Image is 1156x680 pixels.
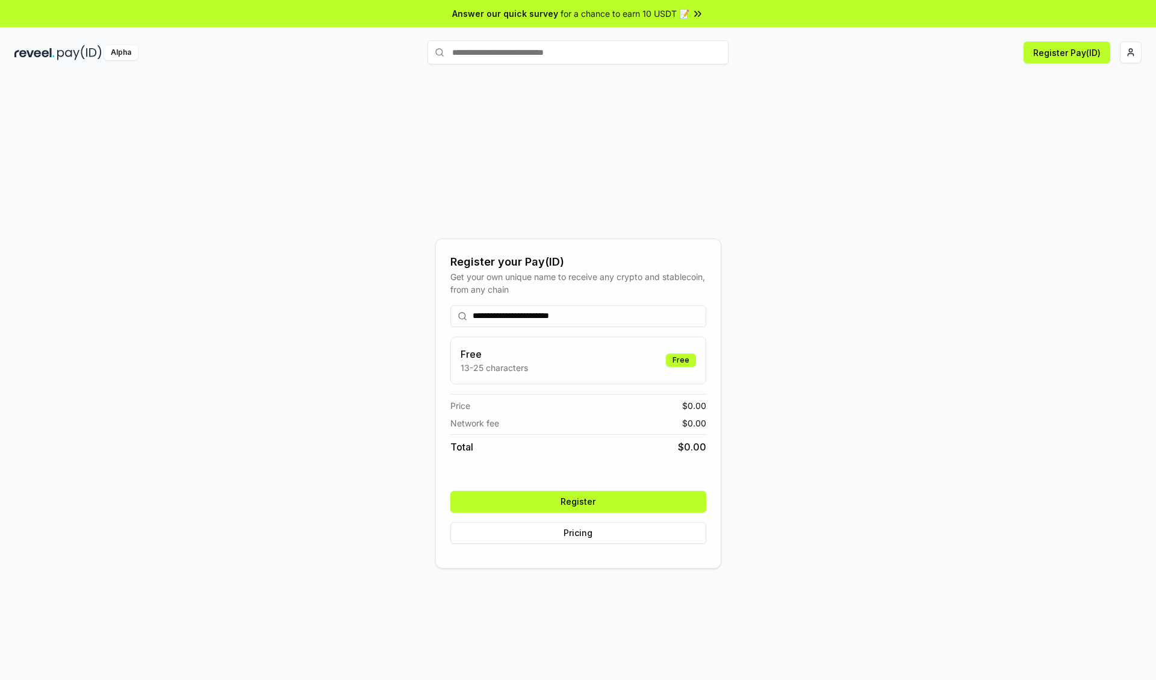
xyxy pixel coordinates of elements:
[14,45,55,60] img: reveel_dark
[450,254,706,270] div: Register your Pay(ID)
[1024,42,1110,63] button: Register Pay(ID)
[450,417,499,429] span: Network fee
[461,361,528,374] p: 13-25 characters
[57,45,102,60] img: pay_id
[452,7,558,20] span: Answer our quick survey
[450,270,706,296] div: Get your own unique name to receive any crypto and stablecoin, from any chain
[561,7,689,20] span: for a chance to earn 10 USDT 📝
[682,417,706,429] span: $ 0.00
[666,354,696,367] div: Free
[678,440,706,454] span: $ 0.00
[104,45,138,60] div: Alpha
[450,399,470,412] span: Price
[682,399,706,412] span: $ 0.00
[450,440,473,454] span: Total
[450,491,706,513] button: Register
[450,522,706,544] button: Pricing
[461,347,528,361] h3: Free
